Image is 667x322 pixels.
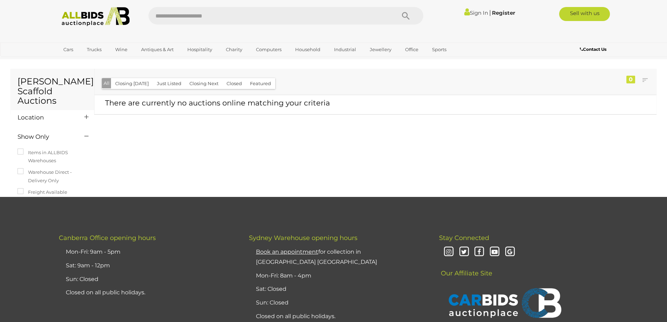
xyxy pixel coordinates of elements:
[18,149,87,165] label: Items in ALLBIDS Warehouses
[254,269,422,283] li: Mon-Fri: 8am - 4pm
[82,44,106,55] a: Trucks
[249,234,357,242] span: Sydney Warehouse opening hours
[153,78,186,89] button: Just Listed
[464,9,488,16] a: Sign In
[18,188,67,196] label: Freight Available
[559,7,610,21] a: Sell with us
[18,114,74,121] h4: Location
[185,78,223,89] button: Closing Next
[291,44,325,55] a: Household
[137,44,178,55] a: Antiques & Art
[64,286,231,300] li: Closed on all public holidays.
[222,78,246,89] button: Closed
[365,44,396,55] a: Jewellery
[105,98,330,107] span: There are currently no auctions online matching your criteria
[439,259,492,277] span: Our Affiliate Site
[111,78,153,89] button: Closing [DATE]
[488,246,501,258] i: Youtube
[256,248,377,265] a: Book an appointmentfor collection in [GEOGRAPHIC_DATA] [GEOGRAPHIC_DATA]
[626,76,635,83] div: 0
[64,259,231,273] li: Sat: 9am - 12pm
[388,7,423,25] button: Search
[443,246,455,258] i: Instagram
[489,9,491,16] span: |
[111,44,132,55] a: Wine
[221,44,247,55] a: Charity
[580,47,606,52] b: Contact Us
[580,46,608,53] a: Contact Us
[256,248,318,255] u: Book an appointment
[428,44,451,55] a: Sports
[439,234,489,242] span: Stay Connected
[401,44,423,55] a: Office
[102,78,111,88] button: All
[183,44,217,55] a: Hospitality
[251,44,286,55] a: Computers
[58,7,134,26] img: Allbids.com.au
[18,77,87,106] h1: [PERSON_NAME] Scaffold Auctions
[59,44,78,55] a: Cars
[18,168,87,185] label: Warehouse Direct - Delivery Only
[504,246,516,258] i: Google
[64,245,231,259] li: Mon-Fri: 9am - 5pm
[246,78,275,89] button: Featured
[18,133,74,140] h4: Show Only
[64,273,231,286] li: Sun: Closed
[329,44,361,55] a: Industrial
[473,246,485,258] i: Facebook
[59,55,118,67] a: [GEOGRAPHIC_DATA]
[59,234,156,242] span: Canberra Office opening hours
[492,9,515,16] a: Register
[254,296,422,310] li: Sun: Closed
[458,246,470,258] i: Twitter
[254,282,422,296] li: Sat: Closed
